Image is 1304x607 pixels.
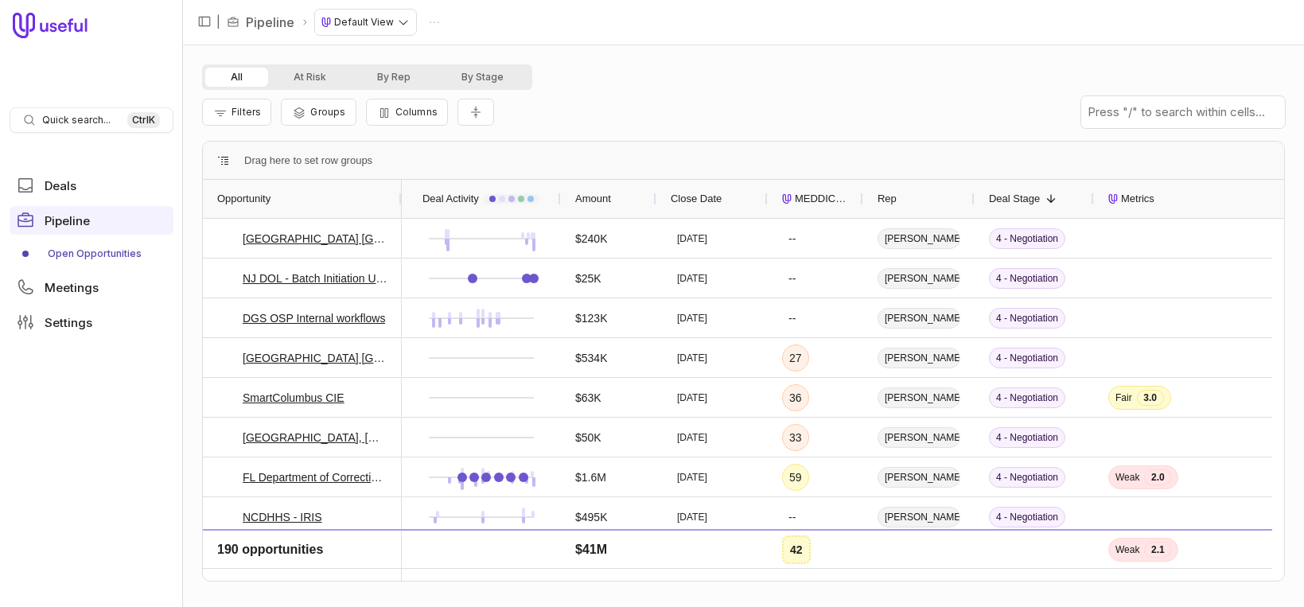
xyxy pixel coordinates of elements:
[789,388,802,407] div: 36
[878,308,960,329] span: [PERSON_NAME]
[243,508,322,527] a: NCDHHS - IRIS
[243,348,387,368] a: [GEOGRAPHIC_DATA] [GEOGRAPHIC_DATA] - IT Office
[989,427,1065,448] span: 4 - Negotiation
[575,269,601,288] div: $25K
[1144,469,1171,485] span: 2.0
[878,387,960,408] span: [PERSON_NAME]
[989,348,1065,368] span: 4 - Negotiation
[878,507,960,527] span: [PERSON_NAME]
[193,10,216,33] button: Collapse sidebar
[281,99,356,126] button: Group Pipeline
[788,309,796,328] div: --
[202,99,271,126] button: Filter Pipeline
[127,112,160,128] kbd: Ctrl K
[677,551,707,563] time: [DATE]
[575,508,607,527] div: $495K
[789,428,802,447] div: 33
[878,348,960,368] span: [PERSON_NAME]
[243,468,387,487] a: FL Department of Corrections - Y26/27 ELA Unlimited Workflow Initiations Upsell
[677,272,707,285] time: [DATE]
[243,547,387,566] a: NC DHHS IVC (Involuntary committment )
[45,282,99,294] span: Meetings
[878,427,960,448] span: [PERSON_NAME]
[989,547,1065,567] span: 4 - Negotiation
[1115,471,1139,484] span: Weak
[575,189,611,208] span: Amount
[395,106,438,118] span: Columns
[205,68,268,87] button: All
[575,309,607,328] div: $123K
[10,273,173,302] a: Meetings
[1115,391,1132,404] span: Fair
[677,352,707,364] time: [DATE]
[575,547,607,566] div: $215K
[878,228,960,249] span: [PERSON_NAME]
[216,13,220,32] span: |
[352,68,436,87] button: By Rep
[1121,189,1154,208] span: Metrics
[1137,390,1164,406] span: 3.0
[243,229,387,248] a: [GEOGRAPHIC_DATA] [GEOGRAPHIC_DATA] Clerk's Office - SGAP
[789,348,802,368] div: 27
[436,68,529,87] button: By Stage
[989,308,1065,329] span: 4 - Negotiation
[243,269,387,288] a: NJ DOL - Batch Initiation Upsell
[677,471,707,484] time: [DATE]
[878,547,960,567] span: [PERSON_NAME]
[42,114,111,126] span: Quick search...
[422,189,479,208] span: Deal Activity
[677,312,707,325] time: [DATE]
[457,99,494,126] button: Collapse all rows
[788,508,796,527] div: --
[878,189,897,208] span: Rep
[232,106,261,118] span: Filters
[243,388,344,407] a: SmartColumbus CIE
[989,507,1065,527] span: 4 - Negotiation
[310,106,345,118] span: Groups
[366,99,448,126] button: Columns
[10,241,173,267] div: Pipeline submenu
[788,269,796,288] div: --
[575,388,601,407] div: $63K
[878,467,960,488] span: [PERSON_NAME]
[45,180,76,192] span: Deals
[422,10,446,34] button: Actions
[10,171,173,200] a: Deals
[10,206,173,235] a: Pipeline
[989,228,1065,249] span: 4 - Negotiation
[45,215,90,227] span: Pipeline
[268,68,352,87] button: At Risk
[246,13,294,32] a: Pipeline
[575,428,601,447] div: $50K
[243,309,385,328] a: DGS OSP Internal workflows
[575,468,606,487] div: $1.6M
[244,151,372,170] div: Row Groups
[45,317,92,329] span: Settings
[989,467,1065,488] span: 4 - Negotiation
[575,229,607,248] div: $240K
[677,431,707,444] time: [DATE]
[217,189,271,208] span: Opportunity
[244,151,372,170] span: Drag here to set row groups
[989,268,1065,289] span: 4 - Negotiation
[989,189,1040,208] span: Deal Stage
[788,229,796,248] div: --
[788,547,796,566] div: --
[782,180,849,218] div: MEDDICC Score
[989,387,1065,408] span: 4 - Negotiation
[10,308,173,337] a: Settings
[789,468,802,487] div: 59
[243,428,387,447] a: [GEOGRAPHIC_DATA], [GEOGRAPHIC_DATA] - Y5 Upsell
[878,268,960,289] span: [PERSON_NAME]
[795,189,849,208] span: MEDDICC Score
[677,232,707,245] time: [DATE]
[575,348,607,368] div: $534K
[10,241,173,267] a: Open Opportunities
[671,189,722,208] span: Close Date
[677,511,707,523] time: [DATE]
[677,391,707,404] time: [DATE]
[1081,96,1285,128] input: Press "/" to search within cells...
